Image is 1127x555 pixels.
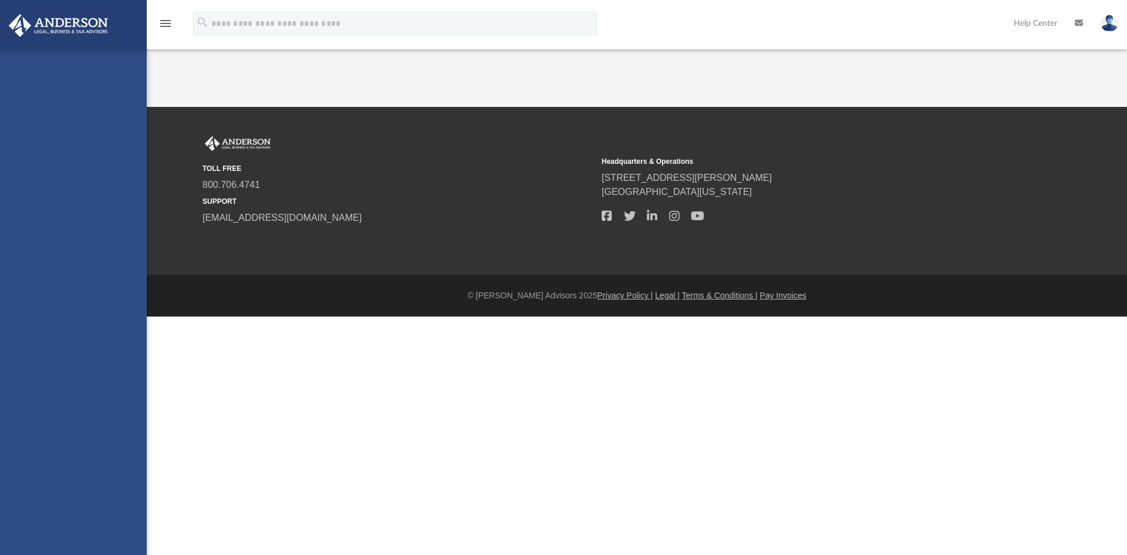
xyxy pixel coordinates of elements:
a: [GEOGRAPHIC_DATA][US_STATE] [602,187,752,197]
a: 800.706.4741 [203,180,260,190]
img: Anderson Advisors Platinum Portal [5,14,112,37]
a: [STREET_ADDRESS][PERSON_NAME] [602,173,772,183]
a: Terms & Conditions | [682,291,758,300]
a: [EMAIL_ADDRESS][DOMAIN_NAME] [203,213,362,223]
div: © [PERSON_NAME] Advisors 2025 [147,290,1127,302]
img: User Pic [1101,15,1118,32]
small: TOLL FREE [203,163,593,174]
img: Anderson Advisors Platinum Portal [203,136,273,152]
a: menu [158,22,173,31]
a: Privacy Policy | [598,291,653,300]
i: search [196,16,209,29]
small: Headquarters & Operations [602,156,993,167]
small: SUPPORT [203,196,593,207]
a: Pay Invoices [760,291,806,300]
i: menu [158,16,173,31]
a: Legal | [655,291,680,300]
